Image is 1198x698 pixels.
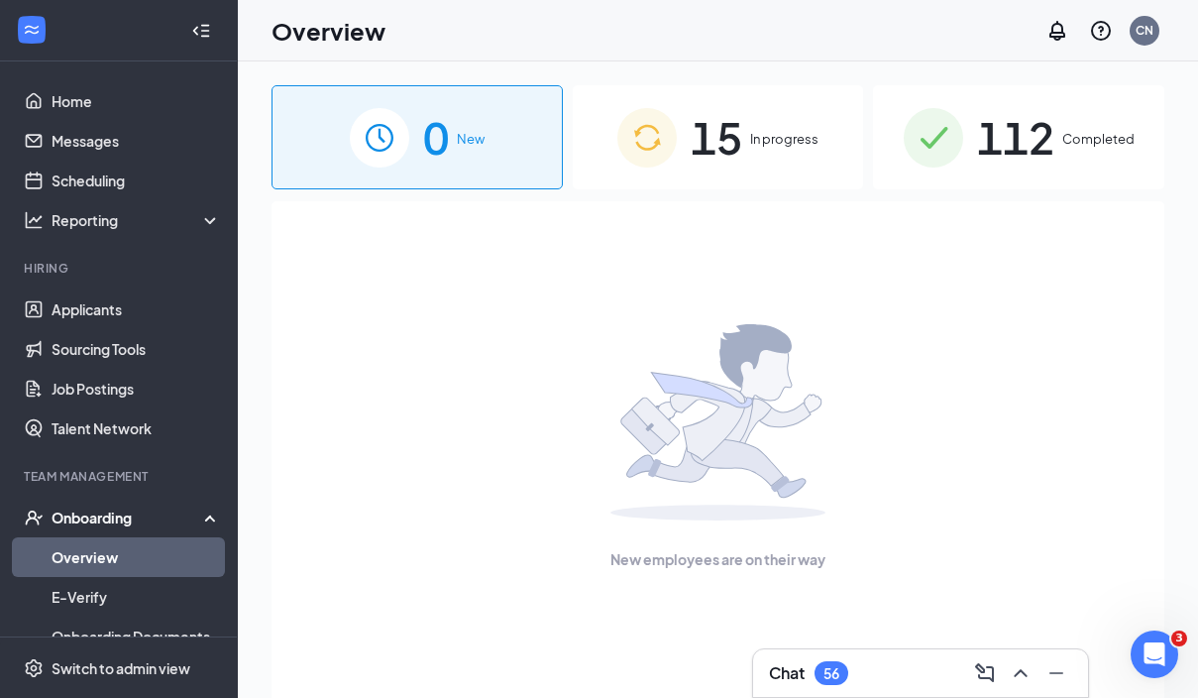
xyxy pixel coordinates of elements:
div: Switch to admin view [52,658,190,678]
a: Onboarding Documents [52,617,221,656]
span: 112 [977,103,1054,172]
svg: WorkstreamLogo [22,20,42,40]
h3: Chat [769,662,805,684]
span: 0 [423,103,449,172]
svg: UserCheck [24,508,44,527]
a: E-Verify [52,577,221,617]
a: Talent Network [52,408,221,448]
svg: Collapse [191,21,211,41]
div: CN [1136,22,1153,39]
span: In progress [750,129,818,149]
span: Completed [1062,129,1135,149]
svg: Minimize [1044,661,1068,685]
div: 56 [823,665,839,682]
a: Applicants [52,290,221,329]
a: Overview [52,537,221,577]
div: Reporting [52,210,222,230]
div: Team Management [24,468,217,485]
h1: Overview [272,14,385,48]
svg: Settings [24,658,44,678]
span: New [457,129,485,149]
div: Onboarding [52,508,204,527]
svg: Notifications [1045,19,1069,43]
svg: Analysis [24,210,44,230]
span: New employees are on their way [610,548,825,570]
a: Home [52,81,221,121]
a: Scheduling [52,161,221,200]
svg: ChevronUp [1009,661,1033,685]
a: Job Postings [52,369,221,408]
iframe: Intercom live chat [1131,631,1178,678]
a: Sourcing Tools [52,329,221,369]
svg: ComposeMessage [973,661,997,685]
svg: QuestionInfo [1089,19,1113,43]
button: ComposeMessage [969,657,1001,689]
a: Messages [52,121,221,161]
span: 3 [1171,631,1187,646]
span: 15 [691,103,742,172]
button: Minimize [1040,657,1072,689]
button: ChevronUp [1005,657,1036,689]
div: Hiring [24,260,217,277]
